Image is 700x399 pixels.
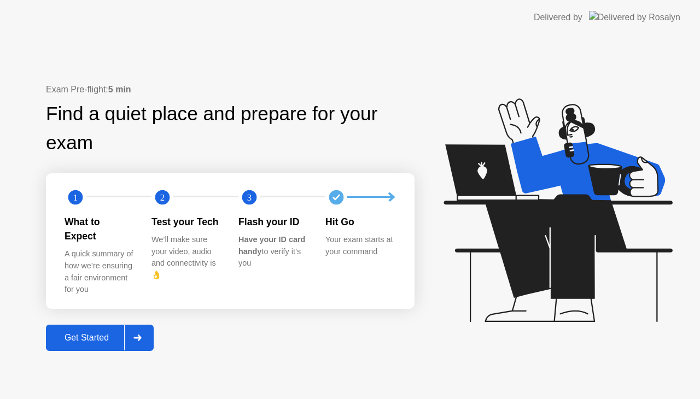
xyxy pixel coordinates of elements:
div: Find a quiet place and prepare for your exam [46,99,415,157]
img: Delivered by Rosalyn [589,11,680,24]
b: Have your ID card handy [238,235,305,256]
div: Exam Pre-flight: [46,83,415,96]
div: Your exam starts at your command [325,234,395,257]
div: Hit Go [325,215,395,229]
div: Flash your ID [238,215,308,229]
div: Delivered by [534,11,582,24]
button: Get Started [46,325,154,351]
text: 3 [247,192,252,202]
div: Test your Tech [151,215,221,229]
text: 1 [73,192,78,202]
div: We’ll make sure your video, audio and connectivity is 👌 [151,234,221,281]
div: A quick summary of how we’re ensuring a fair environment for you [65,248,134,295]
div: Get Started [49,333,124,343]
div: to verify it’s you [238,234,308,269]
b: 5 min [108,85,131,94]
text: 2 [160,192,165,202]
div: What to Expect [65,215,134,244]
